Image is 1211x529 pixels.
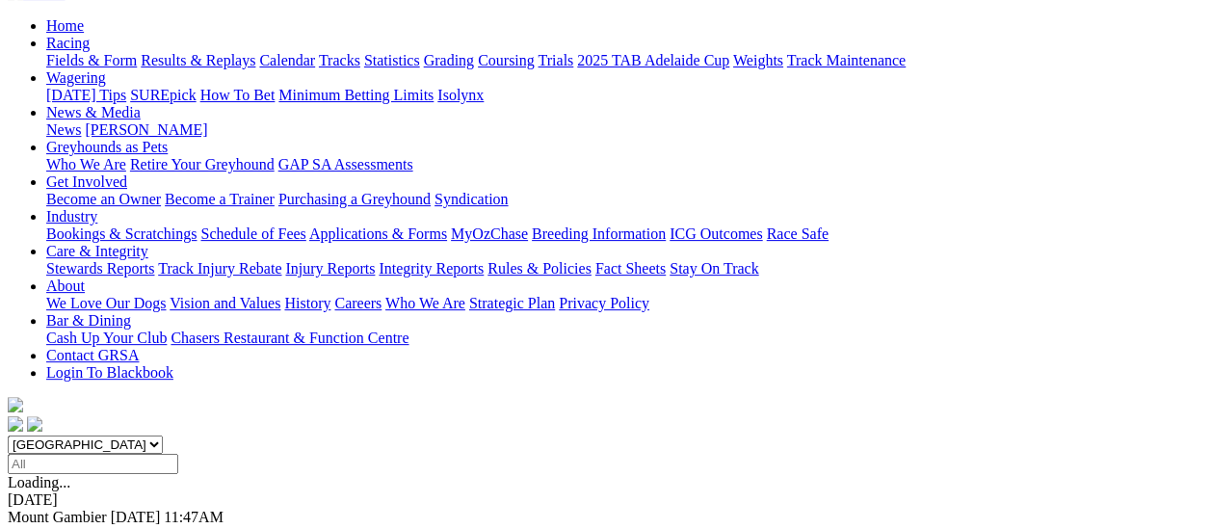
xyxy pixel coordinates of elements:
a: Integrity Reports [379,260,484,277]
img: twitter.svg [27,416,42,432]
a: Stewards Reports [46,260,154,277]
div: Care & Integrity [46,260,1203,278]
a: Calendar [259,52,315,68]
a: Minimum Betting Limits [278,87,434,103]
a: Weights [733,52,783,68]
span: 11:47AM [164,509,224,525]
a: Vision and Values [170,295,280,311]
a: Wagering [46,69,106,86]
a: ICG Outcomes [670,225,762,242]
a: 2025 TAB Adelaide Cup [577,52,729,68]
a: Retire Your Greyhound [130,156,275,172]
a: [DATE] Tips [46,87,126,103]
div: Industry [46,225,1203,243]
a: Track Injury Rebate [158,260,281,277]
a: Stay On Track [670,260,758,277]
a: Chasers Restaurant & Function Centre [171,330,408,346]
img: logo-grsa-white.png [8,397,23,412]
div: Racing [46,52,1203,69]
a: Schedule of Fees [200,225,305,242]
a: Industry [46,208,97,225]
a: Breeding Information [532,225,666,242]
a: Become an Owner [46,191,161,207]
a: MyOzChase [451,225,528,242]
a: Cash Up Your Club [46,330,167,346]
a: Tracks [319,52,360,68]
a: About [46,278,85,294]
a: Injury Reports [285,260,375,277]
a: Rules & Policies [487,260,592,277]
a: Privacy Policy [559,295,649,311]
a: Care & Integrity [46,243,148,259]
a: Who We Are [46,156,126,172]
a: GAP SA Assessments [278,156,413,172]
a: Contact GRSA [46,347,139,363]
a: Syndication [434,191,508,207]
a: Coursing [478,52,535,68]
span: Mount Gambier [8,509,107,525]
a: Racing [46,35,90,51]
input: Select date [8,454,178,474]
a: Isolynx [437,87,484,103]
a: Careers [334,295,382,311]
a: How To Bet [200,87,276,103]
a: Applications & Forms [309,225,447,242]
a: Purchasing a Greyhound [278,191,431,207]
a: Home [46,17,84,34]
div: About [46,295,1203,312]
div: [DATE] [8,491,1203,509]
a: SUREpick [130,87,196,103]
a: Fields & Form [46,52,137,68]
img: facebook.svg [8,416,23,432]
span: [DATE] [111,509,161,525]
a: Get Involved [46,173,127,190]
a: Bookings & Scratchings [46,225,197,242]
a: [PERSON_NAME] [85,121,207,138]
div: News & Media [46,121,1203,139]
a: Track Maintenance [787,52,906,68]
a: Fact Sheets [595,260,666,277]
a: Who We Are [385,295,465,311]
a: Strategic Plan [469,295,555,311]
a: News & Media [46,104,141,120]
div: Wagering [46,87,1203,104]
div: Greyhounds as Pets [46,156,1203,173]
a: Greyhounds as Pets [46,139,168,155]
a: Grading [424,52,474,68]
a: We Love Our Dogs [46,295,166,311]
a: Race Safe [766,225,828,242]
a: News [46,121,81,138]
a: Results & Replays [141,52,255,68]
a: Trials [538,52,573,68]
a: Become a Trainer [165,191,275,207]
a: History [284,295,330,311]
div: Get Involved [46,191,1203,208]
a: Login To Blackbook [46,364,173,381]
a: Bar & Dining [46,312,131,329]
span: Loading... [8,474,70,490]
div: Bar & Dining [46,330,1203,347]
a: Statistics [364,52,420,68]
